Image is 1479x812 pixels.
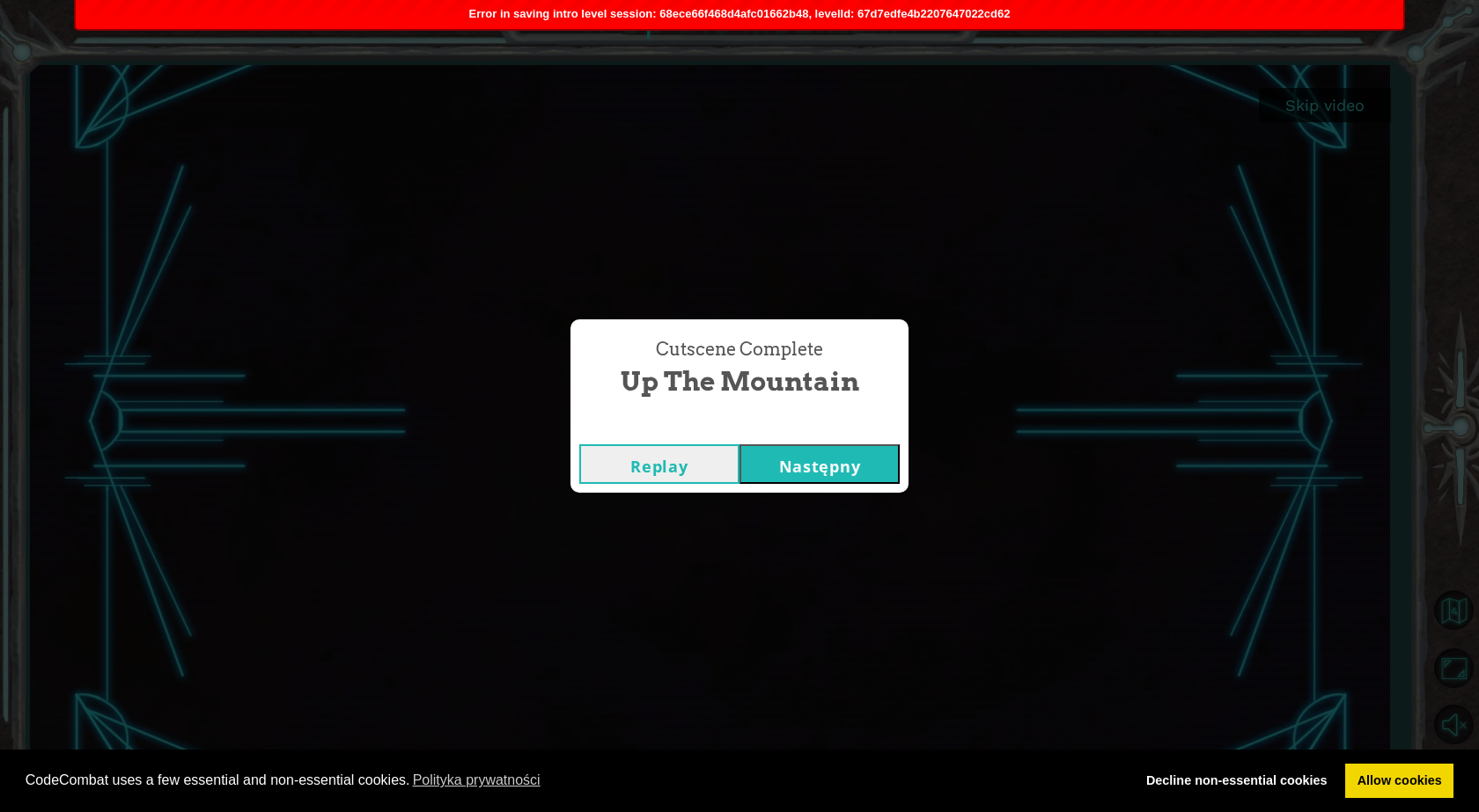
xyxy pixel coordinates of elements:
[469,7,1011,20] span: Error in saving intro level session: 68ece66f468d4afc01662b48, levelId: 67d7edfe4b2207647022cd62
[621,362,859,400] span: Up the Mountain
[656,337,823,362] span: Cutscene Complete
[1134,764,1339,799] a: deny cookies
[410,767,543,794] a: learn more about cookies
[579,444,739,484] button: Replay
[26,767,1121,794] span: CodeCombat uses a few essential and non-essential cookies.
[739,444,900,484] button: Następny
[1345,764,1453,799] a: allow cookies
